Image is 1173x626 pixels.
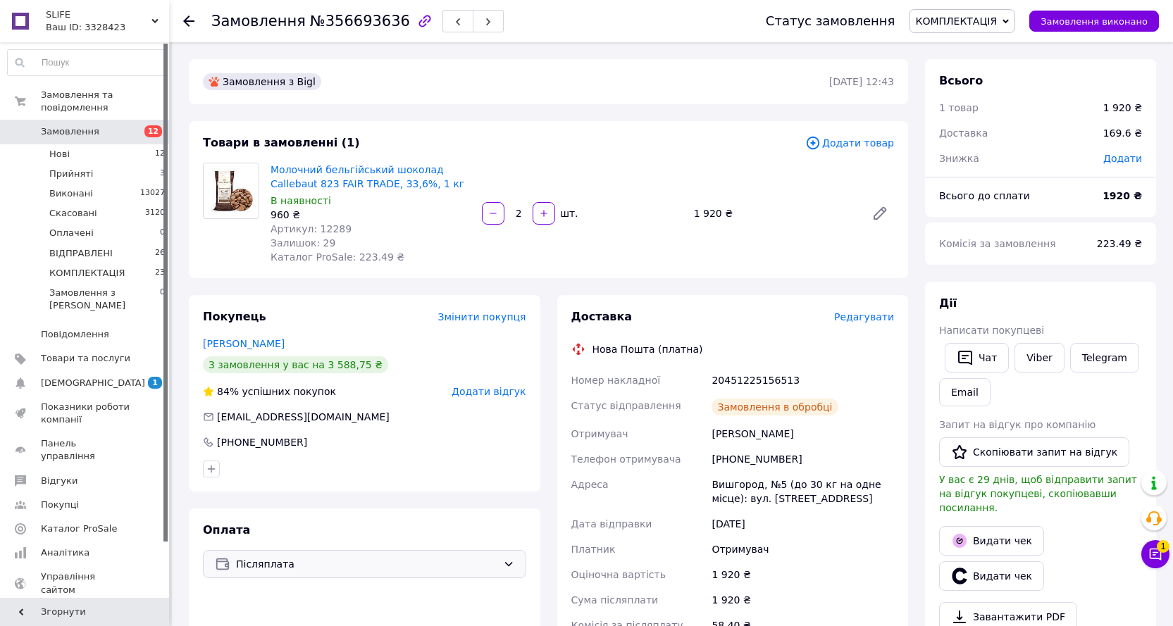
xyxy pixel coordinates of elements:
[1157,540,1169,553] span: 1
[46,21,169,34] div: Ваш ID: 3328423
[709,562,897,587] div: 1 920 ₴
[766,14,895,28] div: Статус замовлення
[939,238,1056,249] span: Комісія за замовлення
[155,247,165,260] span: 26
[271,237,335,249] span: Залишок: 29
[203,338,285,349] a: [PERSON_NAME]
[1095,118,1150,149] div: 169.6 ₴
[203,136,360,149] span: Товари в замовленні (1)
[945,343,1009,373] button: Чат
[939,378,991,406] button: Email
[41,352,130,365] span: Товари та послуги
[709,446,897,472] div: [PHONE_NUMBER]
[155,148,165,161] span: 12
[41,401,130,426] span: Показники роботи компанії
[1029,11,1159,32] button: Замовлення виконано
[183,14,194,28] div: Повернутися назад
[49,247,113,260] span: ВІДПРАВЛЕНІ
[155,267,165,280] span: 23
[160,227,165,239] span: 0
[829,76,894,87] time: [DATE] 12:43
[571,518,652,530] span: Дата відправки
[41,546,89,559] span: Аналітика
[939,561,1044,591] button: Видати чек
[49,207,97,220] span: Скасовані
[939,127,988,139] span: Доставка
[49,287,160,312] span: Замовлення з [PERSON_NAME]
[271,223,352,234] span: Артикул: 12289
[145,207,165,220] span: 3120
[557,206,579,220] div: шт.
[203,73,321,90] div: Замовлення з Bigl
[571,310,633,323] span: Доставка
[571,400,681,411] span: Статус відправлення
[571,544,616,555] span: Платник
[49,187,93,200] span: Виконані
[452,386,526,397] span: Додати відгук
[939,419,1096,430] span: Запит на відгук про компанію
[217,411,390,422] span: [EMAIL_ADDRESS][DOMAIN_NAME]
[571,594,659,606] span: Сума післяплати
[203,523,250,537] span: Оплата
[939,526,1044,556] button: Видати чек
[709,368,897,393] div: 20451225156513
[211,13,306,30] span: Замовлення
[41,377,145,389] span: [DEMOGRAPHIC_DATA]
[310,13,410,30] span: №356693636
[1103,153,1142,164] span: Додати
[217,386,239,397] span: 84%
[144,125,162,137] span: 12
[709,587,897,613] div: 1 920 ₴
[571,569,666,580] span: Оціночна вартість
[939,190,1030,201] span: Всього до сплати
[1041,16,1148,27] span: Замовлення виконано
[41,328,109,341] span: Повідомлення
[709,511,897,537] div: [DATE]
[939,437,1129,467] button: Скопіювати запит на відгук
[41,125,99,138] span: Замовлення
[571,428,628,439] span: Отримувач
[271,195,331,206] span: В наявності
[148,377,162,389] span: 1
[271,164,464,189] a: Молочний бельгійський шоколад Callebaut 823 FAIR TRADE, 33,6%, 1 кг
[709,472,897,511] div: Вишгород, №5 (до 30 кг на одне місце): вул. [STREET_ADDRESS]
[1103,101,1142,115] div: 1 920 ₴
[1097,238,1142,249] span: 223.49 ₴
[203,356,388,373] div: 3 замовлення у вас на 3 588,75 ₴
[49,168,93,180] span: Прийняті
[216,435,309,449] div: [PHONE_NUMBER]
[271,208,471,222] div: 960 ₴
[939,325,1044,336] span: Написати покупцеві
[41,89,169,114] span: Замовлення та повідомлення
[939,74,983,87] span: Всього
[140,187,165,200] span: 13027
[41,570,130,596] span: Управління сайтом
[1070,343,1139,373] a: Telegram
[8,50,166,75] input: Пошук
[712,399,838,415] div: Замовлення в обробці
[41,499,79,511] span: Покупці
[1014,343,1064,373] a: Viber
[805,135,894,151] span: Додати товар
[160,287,165,312] span: 0
[709,421,897,446] div: [PERSON_NAME]
[589,342,707,356] div: Нова Пошта (платна)
[1141,540,1169,568] button: Чат з покупцем1
[271,251,404,263] span: Каталог ProSale: 223.49 ₴
[915,15,997,27] span: КОМПЛЕКТАЦІЯ
[709,537,897,562] div: Отримувач
[939,102,979,113] span: 1 товар
[49,148,70,161] span: Нові
[1103,190,1142,201] b: 1920 ₴
[939,153,979,164] span: Знижка
[571,479,609,490] span: Адреса
[571,375,661,386] span: Номер накладної
[939,296,957,310] span: Дії
[939,474,1137,513] span: У вас є 29 днів, щоб відправити запит на відгук покупцеві, скопіювавши посилання.
[438,311,526,323] span: Змінити покупця
[834,311,894,323] span: Редагувати
[49,227,94,239] span: Оплачені
[688,204,860,223] div: 1 920 ₴
[49,267,125,280] span: КОМПЛЕКТАЦІЯ
[46,8,151,21] span: SLIFE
